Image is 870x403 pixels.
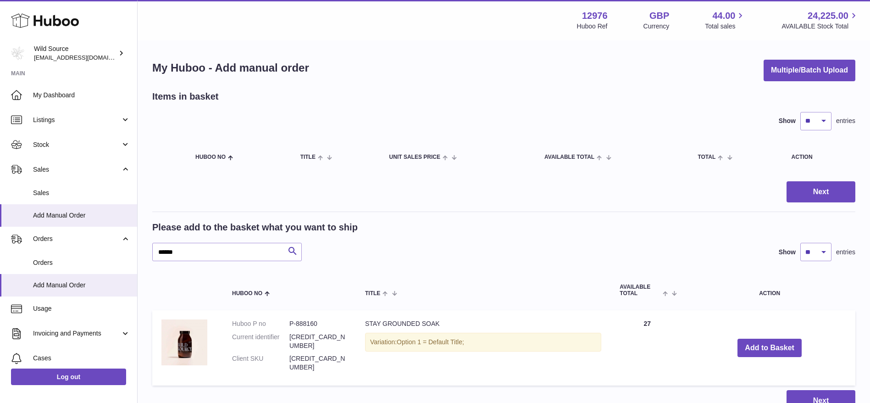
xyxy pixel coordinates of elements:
[764,60,855,81] button: Multiple/Batch Upload
[705,22,746,31] span: Total sales
[781,22,859,31] span: AVAILABLE Stock Total
[232,333,289,350] dt: Current identifier
[289,319,347,328] dd: P-888160
[698,154,715,160] span: Total
[737,339,802,358] button: Add to Basket
[11,369,126,385] a: Log out
[779,117,796,125] label: Show
[195,154,226,160] span: Huboo no
[11,46,25,60] img: internalAdmin-12976@internal.huboo.com
[397,338,464,346] span: Option 1 = Default Title;
[33,165,121,174] span: Sales
[161,319,207,365] img: STAY GROUNDED SOAK
[33,116,121,124] span: Listings
[649,10,669,22] strong: GBP
[289,333,347,350] dd: [CREDIT_CARD_NUMBER]
[389,154,440,160] span: Unit Sales Price
[33,258,130,267] span: Orders
[232,354,289,372] dt: Client SKU
[610,310,684,386] td: 27
[232,319,289,328] dt: Huboo P no
[779,248,796,257] label: Show
[34,54,135,61] span: [EMAIL_ADDRESS][DOMAIN_NAME]
[705,10,746,31] a: 44.00 Total sales
[33,140,121,149] span: Stock
[33,211,130,220] span: Add Manual Order
[33,329,121,338] span: Invoicing and Payments
[152,221,358,234] h2: Please add to the basket what you want to ship
[356,310,610,386] td: STAY GROUNDED SOAK
[787,181,855,203] button: Next
[152,90,219,103] h2: Items in basket
[33,189,130,197] span: Sales
[33,354,130,363] span: Cases
[577,22,608,31] div: Huboo Ref
[684,275,855,305] th: Action
[33,91,130,100] span: My Dashboard
[836,117,855,125] span: entries
[365,333,601,352] div: Variation:
[33,281,130,290] span: Add Manual Order
[544,154,594,160] span: AVAILABLE Total
[712,10,735,22] span: 44.00
[34,45,116,62] div: Wild Source
[582,10,608,22] strong: 12976
[33,304,130,313] span: Usage
[300,154,316,160] span: Title
[643,22,670,31] div: Currency
[152,61,309,75] h1: My Huboo - Add manual order
[792,154,846,160] div: Action
[781,10,859,31] a: 24,225.00 AVAILABLE Stock Total
[232,291,262,297] span: Huboo no
[33,235,121,243] span: Orders
[289,354,347,372] dd: [CREDIT_CARD_NUMBER]
[836,248,855,257] span: entries
[620,284,660,296] span: AVAILABLE Total
[365,291,380,297] span: Title
[808,10,848,22] span: 24,225.00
